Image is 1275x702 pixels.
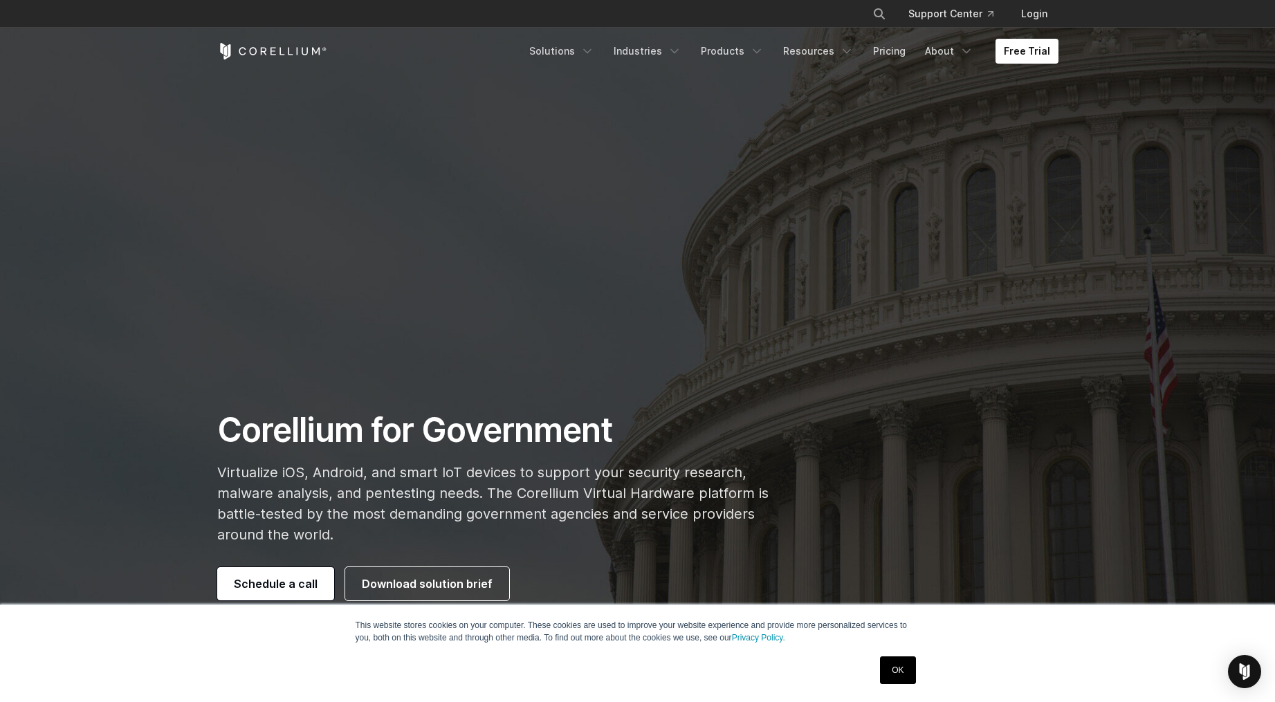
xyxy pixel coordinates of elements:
div: Navigation Menu [856,1,1058,26]
a: Industries [605,39,690,64]
button: Search [867,1,892,26]
a: Solutions [521,39,603,64]
span: Schedule a call [234,575,318,592]
a: Resources [775,39,862,64]
a: Free Trial [996,39,1058,64]
a: Products [692,39,772,64]
p: This website stores cookies on your computer. These cookies are used to improve your website expe... [356,619,920,644]
a: Download solution brief [345,567,509,600]
a: Login [1010,1,1058,26]
span: Download solution brief [362,575,493,592]
a: Support Center [897,1,1005,26]
p: Virtualize iOS, Android, and smart IoT devices to support your security research, malware analysi... [217,462,769,545]
a: Corellium Home [217,43,327,59]
div: Open Intercom Messenger [1228,655,1261,688]
div: Navigation Menu [521,39,1058,64]
h1: Corellium for Government [217,409,769,451]
a: Pricing [865,39,914,64]
a: Schedule a call [217,567,334,600]
a: Privacy Policy. [732,633,785,643]
a: OK [880,656,915,684]
a: About [917,39,982,64]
